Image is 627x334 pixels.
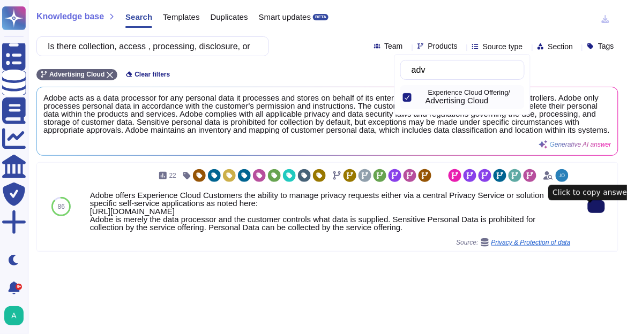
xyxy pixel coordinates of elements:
[417,91,421,103] div: Advertising Cloud
[491,239,571,246] span: Privacy & Protection of data
[36,12,104,21] span: Knowledge base
[16,284,22,290] div: 9+
[428,89,520,96] p: Experience Cloud Offering/
[483,43,523,50] span: Source type
[42,37,258,56] input: Search a question or template...
[406,60,524,79] input: Search by keywords
[548,43,573,50] span: Section
[169,172,176,179] span: 22
[550,141,611,148] span: Generative AI answer
[4,306,24,325] img: user
[426,96,489,105] span: Advertising Cloud
[556,169,569,182] img: user
[58,203,65,210] span: 86
[457,238,571,247] span: Source:
[428,42,458,50] span: Products
[211,13,248,21] span: Duplicates
[2,304,31,328] button: user
[43,94,611,134] span: Adobe acts as a data processor for any personal data it processes and stores on behalf of its ent...
[49,71,104,78] span: Advertising Cloud
[426,96,520,105] div: Advertising Cloud
[125,13,152,21] span: Search
[417,85,525,109] div: Advertising Cloud
[90,191,571,231] div: Adobe offers Experience Cloud Customers the ability to manage privacy requests either via a centr...
[259,13,311,21] span: Smart updates
[313,14,329,20] div: BETA
[163,13,199,21] span: Templates
[385,42,403,50] span: Team
[598,42,614,50] span: Tags
[135,71,170,78] span: Clear filters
